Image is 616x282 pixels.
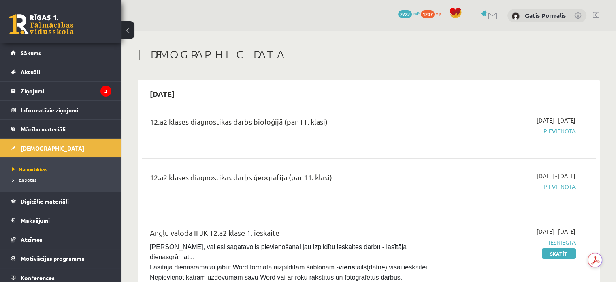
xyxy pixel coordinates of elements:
a: Informatīvie ziņojumi [11,101,111,119]
h2: [DATE] [142,84,183,103]
a: Rīgas 1. Tālmācības vidusskola [9,14,74,34]
a: Atzīmes [11,230,111,249]
i: 3 [100,86,111,97]
span: [DATE] - [DATE] [537,227,576,236]
span: Atzīmes [21,236,43,243]
span: [PERSON_NAME], vai esi sagatavojis pievienošanai jau izpildītu ieskaites darbu - lasītāja dienasg... [150,243,431,281]
a: 2722 mP [398,10,420,17]
span: Neizpildītās [12,166,47,172]
a: Motivācijas programma [11,249,111,268]
span: Motivācijas programma [21,255,85,262]
span: Aktuāli [21,68,40,75]
a: Digitālie materiāli [11,192,111,211]
img: Gatis Pormalis [512,12,520,20]
span: Pievienota [442,183,576,191]
span: Mācību materiāli [21,125,66,133]
span: Pievienota [442,127,576,136]
span: 1207 [421,10,435,18]
span: 2722 [398,10,412,18]
span: Iesniegta [442,238,576,247]
a: Aktuāli [11,62,111,81]
span: Sākums [21,49,41,56]
span: Izlabotās [12,177,36,183]
legend: Ziņojumi [21,82,111,100]
a: Ziņojumi3 [11,82,111,100]
span: mP [413,10,420,17]
a: Mācību materiāli [11,120,111,138]
span: [DATE] - [DATE] [537,116,576,125]
a: Izlabotās [12,176,113,183]
a: Maksājumi [11,211,111,230]
a: Gatis Pormalis [525,11,566,19]
legend: Maksājumi [21,211,111,230]
div: Angļu valoda II JK 12.a2 klase 1. ieskaite [150,227,430,242]
span: Konferences [21,274,55,281]
div: 12.a2 klases diagnostikas darbs ģeogrāfijā (par 11. klasi) [150,172,430,187]
div: 12.a2 klases diagnostikas darbs bioloģijā (par 11. klasi) [150,116,430,131]
a: Skatīt [542,248,576,259]
span: [DEMOGRAPHIC_DATA] [21,144,84,152]
span: Digitālie materiāli [21,198,69,205]
a: [DEMOGRAPHIC_DATA] [11,139,111,157]
a: Sākums [11,43,111,62]
h1: [DEMOGRAPHIC_DATA] [138,47,600,61]
legend: Informatīvie ziņojumi [21,101,111,119]
a: Neizpildītās [12,166,113,173]
span: [DATE] - [DATE] [537,172,576,180]
a: 1207 xp [421,10,445,17]
span: xp [436,10,441,17]
strong: viens [339,264,355,271]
